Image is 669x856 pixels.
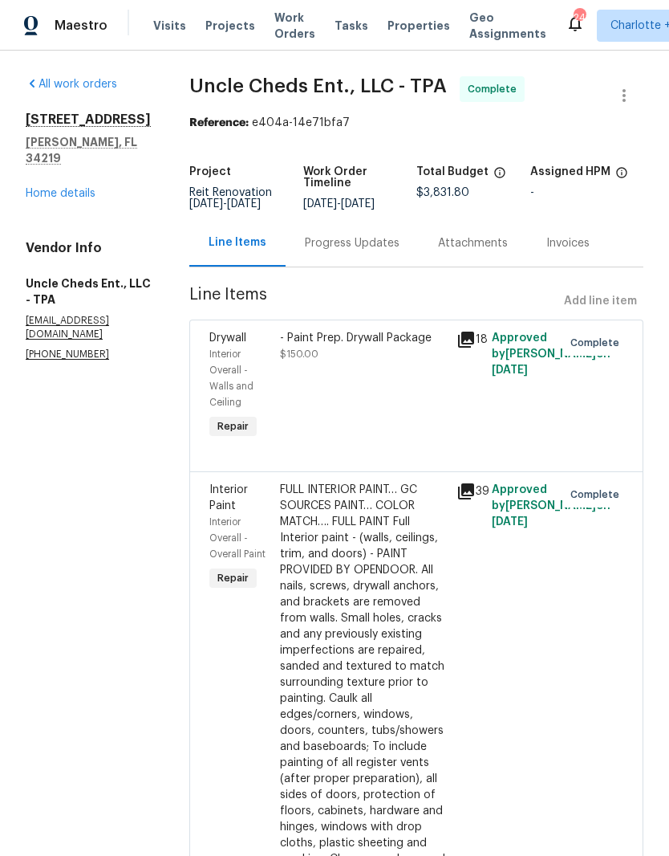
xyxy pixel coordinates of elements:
span: [DATE] [492,365,528,376]
b: Reference: [189,117,249,128]
span: Properties [387,18,450,34]
span: Maestro [55,18,107,34]
h5: Total Budget [416,166,489,177]
span: Repair [211,570,255,586]
span: $150.00 [280,349,318,359]
span: - [303,198,375,210]
span: Complete [570,335,626,351]
span: Interior Overall - Overall Paint [209,517,266,559]
span: The hpm assigned to this work order. [615,166,628,187]
span: Line Items [189,287,557,316]
a: Home details [26,188,95,199]
span: $3,831.80 [416,187,469,198]
div: Attachments [438,235,508,251]
span: Approved by [PERSON_NAME] on [492,484,610,528]
div: Invoices [546,235,590,251]
span: [DATE] [492,516,528,528]
span: [DATE] [189,198,223,210]
span: Reit Renovation [189,187,272,210]
span: - [189,198,261,210]
h5: Uncle Cheds Ent., LLC - TPA [26,275,151,308]
span: [DATE] [341,198,375,210]
h5: Project [189,166,231,177]
span: Work Orders [274,10,315,42]
span: Visits [153,18,186,34]
div: Progress Updates [305,235,399,251]
div: 242 [574,10,585,26]
div: Line Items [209,234,266,251]
div: - Paint Prep. Drywall Package [280,330,447,346]
span: Repair [211,418,255,434]
span: [DATE] [303,198,337,210]
h5: Work Order Timeline [303,166,417,189]
span: [DATE] [227,198,261,210]
span: Complete [468,81,523,97]
div: - [530,187,644,198]
span: Complete [570,487,626,503]
span: Drywall [209,332,246,344]
span: Geo Assignments [469,10,546,42]
span: Projects [205,18,255,34]
div: 39 [456,482,482,501]
span: The total cost of line items that have been proposed by Opendoor. This sum includes line items th... [493,166,506,187]
span: Uncle Cheds Ent., LLC - TPA [189,76,447,96]
div: e404a-14e71bfa7 [189,115,643,131]
h4: Vendor Info [26,240,151,256]
h5: Assigned HPM [530,166,610,177]
span: Approved by [PERSON_NAME] on [492,332,610,376]
span: Interior Overall - Walls and Ceiling [209,349,253,407]
a: All work orders [26,79,117,90]
div: 18 [456,330,482,349]
span: Interior Paint [209,484,248,512]
span: Tasks [334,20,368,31]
